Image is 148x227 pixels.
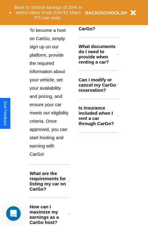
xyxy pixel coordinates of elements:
div: Give Feedback [3,101,7,126]
iframe: Intercom live chat [6,206,21,221]
h3: What documents do I need to provide when renting a car? [79,44,117,65]
h3: What are the requirements for listing my car on CarGo? [30,171,68,192]
b: BACK2SCHOOL20 [85,10,126,15]
button: Back to School savings of 20% in select cities! Ends [DATE] 10am PT.Use code: [11,3,85,22]
h3: Can I modify or cancel my CarGo reservation? [79,77,117,93]
h3: Is insurance included when I rent a car through CarGo? [79,105,117,126]
h3: How can I maximize my earnings as a CarGo host? [30,204,68,225]
p: To become a host on CarGo, simply sign up on our platform, provide the required information about... [30,26,70,158]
